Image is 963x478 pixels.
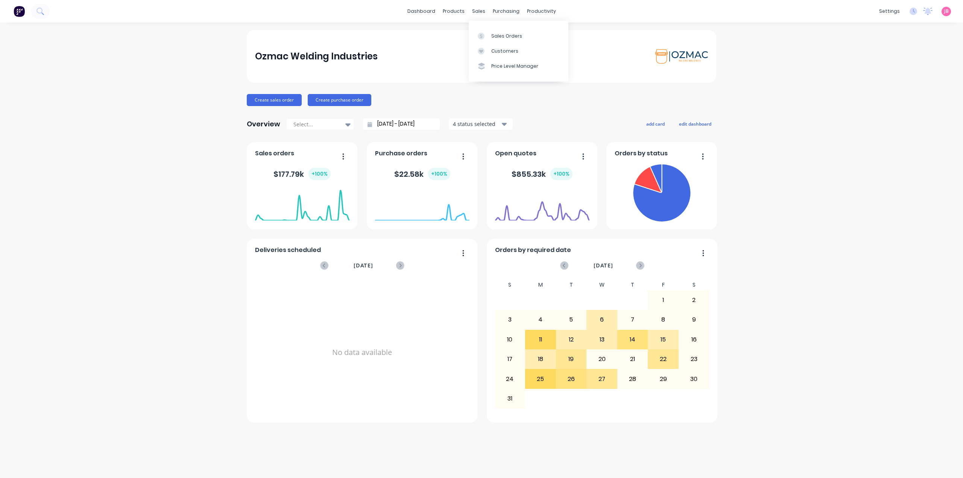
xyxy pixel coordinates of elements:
[674,119,716,129] button: edit dashboard
[679,291,709,310] div: 2
[491,63,538,70] div: Price Level Manager
[394,168,450,180] div: $ 22.58k
[587,369,617,388] div: 27
[469,59,568,74] a: Price Level Manager
[255,49,378,64] div: Ozmac Welding Industries
[618,330,648,349] div: 14
[255,246,321,255] span: Deliveries scheduled
[556,369,586,388] div: 26
[587,330,617,349] div: 13
[495,369,525,388] div: 24
[618,369,648,388] div: 28
[439,6,468,17] div: products
[14,6,25,17] img: Factory
[556,310,586,329] div: 5
[679,279,709,290] div: S
[526,310,556,329] div: 4
[453,120,500,128] div: 4 status selected
[944,8,949,15] span: JB
[495,310,525,329] div: 3
[556,350,586,369] div: 19
[495,149,536,158] span: Open quotes
[587,350,617,369] div: 20
[449,118,513,130] button: 4 status selected
[404,6,439,17] a: dashboard
[594,261,613,270] span: [DATE]
[648,330,678,349] div: 15
[550,168,573,180] div: + 100 %
[495,279,526,290] div: S
[255,279,469,425] div: No data available
[556,330,586,349] div: 12
[679,350,709,369] div: 23
[491,33,522,39] div: Sales Orders
[648,350,678,369] div: 22
[648,279,679,290] div: F
[618,350,648,369] div: 21
[354,261,373,270] span: [DATE]
[526,369,556,388] div: 25
[641,119,670,129] button: add card
[469,28,568,43] a: Sales Orders
[247,94,302,106] button: Create sales order
[308,94,371,106] button: Create purchase order
[648,310,678,329] div: 8
[655,49,708,64] img: Ozmac Welding Industries
[526,330,556,349] div: 11
[679,330,709,349] div: 16
[615,149,668,158] span: Orders by status
[495,330,525,349] div: 10
[489,6,523,17] div: purchasing
[617,279,648,290] div: T
[428,168,450,180] div: + 100 %
[495,350,525,369] div: 17
[587,310,617,329] div: 6
[468,6,489,17] div: sales
[525,279,556,290] div: M
[512,168,573,180] div: $ 855.33k
[556,279,587,290] div: T
[679,310,709,329] div: 9
[308,168,331,180] div: + 100 %
[247,117,280,132] div: Overview
[648,369,678,388] div: 29
[375,149,427,158] span: Purchase orders
[526,350,556,369] div: 18
[679,369,709,388] div: 30
[469,44,568,59] a: Customers
[586,279,617,290] div: W
[618,310,648,329] div: 7
[648,291,678,310] div: 1
[491,48,518,55] div: Customers
[495,389,525,408] div: 31
[273,168,331,180] div: $ 177.79k
[875,6,904,17] div: settings
[255,149,294,158] span: Sales orders
[523,6,560,17] div: productivity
